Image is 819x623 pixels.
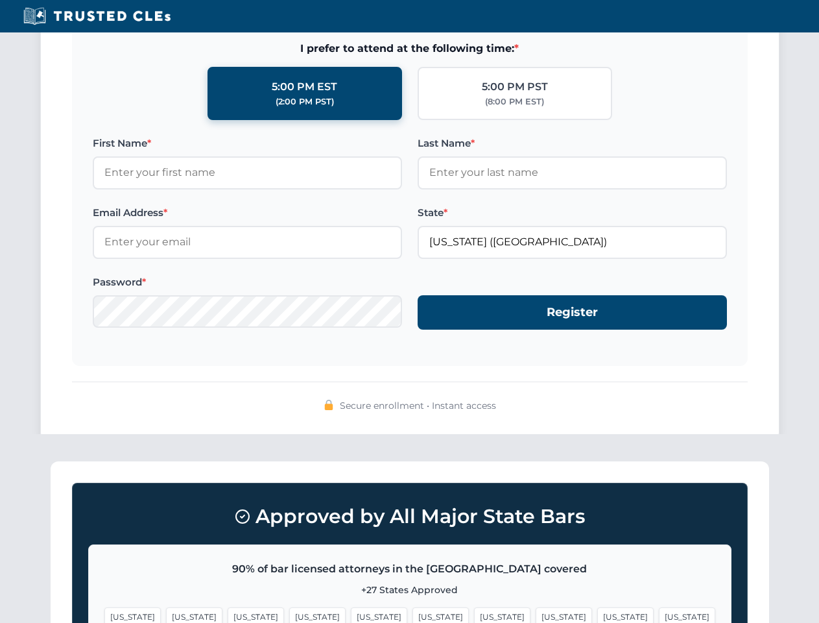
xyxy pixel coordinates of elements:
[276,95,334,108] div: (2:00 PM PST)
[93,205,402,221] label: Email Address
[19,6,174,26] img: Trusted CLEs
[104,583,715,597] p: +27 States Approved
[418,136,727,151] label: Last Name
[340,398,496,413] span: Secure enrollment • Instant access
[88,499,731,534] h3: Approved by All Major State Bars
[418,295,727,330] button: Register
[418,156,727,189] input: Enter your last name
[418,226,727,258] input: Florida (FL)
[418,205,727,221] label: State
[93,136,402,151] label: First Name
[482,79,548,95] div: 5:00 PM PST
[93,156,402,189] input: Enter your first name
[272,79,337,95] div: 5:00 PM EST
[93,275,402,290] label: Password
[93,226,402,258] input: Enter your email
[93,40,727,57] span: I prefer to attend at the following time:
[485,95,544,108] div: (8:00 PM EST)
[324,400,334,410] img: 🔒
[104,561,715,578] p: 90% of bar licensed attorneys in the [GEOGRAPHIC_DATA] covered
